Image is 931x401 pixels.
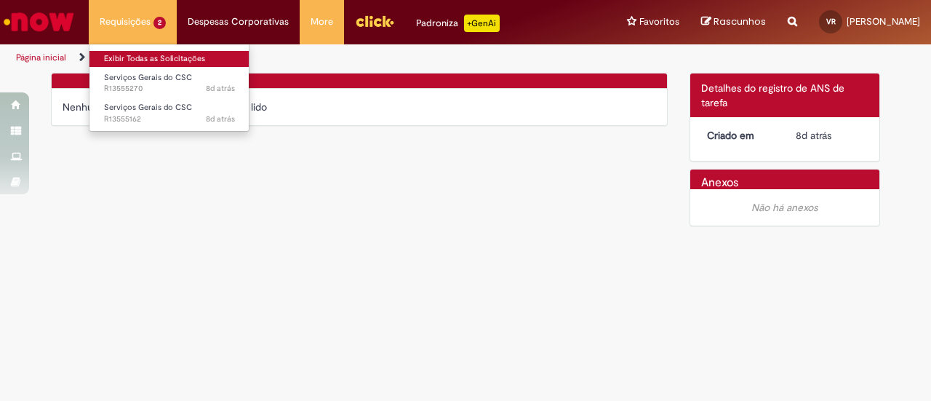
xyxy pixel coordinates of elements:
dt: Criado em [696,128,786,143]
div: Nenhum campo de comentário pode ser lido [63,100,656,114]
a: Rascunhos [701,15,766,29]
span: R13555270 [104,83,235,95]
a: Aberto R13555270 : Serviços Gerais do CSC [89,70,249,97]
span: Despesas Corporativas [188,15,289,29]
em: Não há anexos [751,201,818,214]
a: Página inicial [16,52,66,63]
span: More [311,15,333,29]
span: Favoritos [639,15,679,29]
span: 8d atrás [796,129,831,142]
span: Requisições [100,15,151,29]
a: Exibir Todas as Solicitações [89,51,249,67]
span: Serviços Gerais do CSC [104,102,192,113]
span: Serviços Gerais do CSC [104,72,192,83]
img: ServiceNow [1,7,76,36]
time: 22/09/2025 13:47:31 [206,83,235,94]
span: 8d atrás [206,114,235,124]
img: click_logo_yellow_360x200.png [355,10,394,32]
time: 22/09/2025 13:22:09 [206,114,235,124]
div: Padroniza [416,15,500,32]
span: [PERSON_NAME] [847,15,920,28]
ul: Trilhas de página [11,44,610,71]
span: 8d atrás [206,83,235,94]
span: VR [826,17,836,26]
div: 22/09/2025 14:58:50 [796,128,863,143]
span: Detalhes do registro de ANS de tarefa [701,82,844,109]
span: R13555162 [104,114,235,125]
time: 22/09/2025 14:58:50 [796,129,831,142]
span: 2 [153,17,166,29]
a: Aberto R13555162 : Serviços Gerais do CSC [89,100,249,127]
ul: Requisições [89,44,249,132]
span: Rascunhos [714,15,766,28]
h2: Anexos [701,177,738,190]
p: +GenAi [464,15,500,32]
